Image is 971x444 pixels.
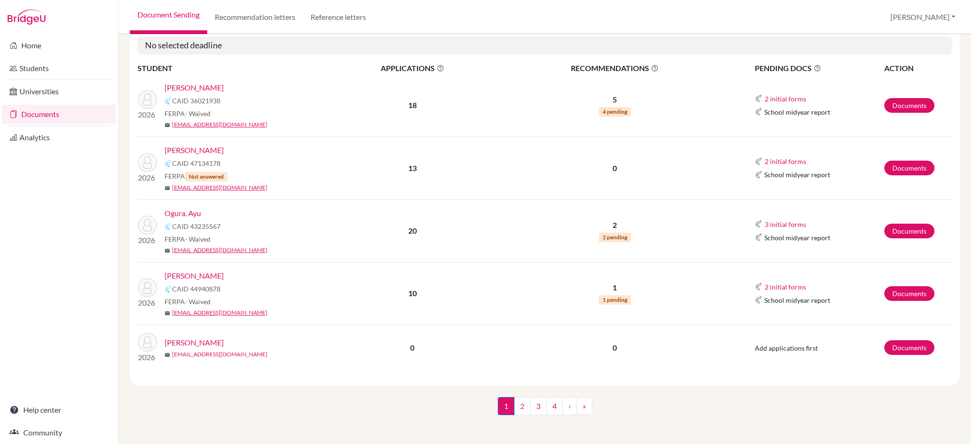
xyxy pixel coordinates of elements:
a: » [577,397,592,415]
p: 2026 [138,109,157,120]
a: [EMAIL_ADDRESS][DOMAIN_NAME] [172,183,267,192]
img: Common App logo [755,108,762,116]
img: Chen, Zack [138,278,157,297]
img: Bridge-U [8,9,46,25]
img: Common App logo [755,95,762,102]
span: RECOMMENDATIONS [498,63,732,74]
span: mail [165,248,170,254]
a: [EMAIL_ADDRESS][DOMAIN_NAME] [172,350,267,359]
th: ACTION [884,62,952,74]
a: Documents [884,98,934,113]
img: Common App logo [755,283,762,290]
img: Aoyama, Liz [138,333,157,352]
span: School midyear report [764,170,830,180]
p: 2 [498,219,732,231]
a: Documents [884,224,934,238]
a: 4 [546,397,563,415]
span: mail [165,352,170,358]
a: Universities [2,82,116,101]
img: Common App logo [165,97,172,105]
img: Common App logo [755,220,762,228]
a: Community [2,423,116,442]
button: [PERSON_NAME] [886,8,960,26]
b: 0 [410,343,414,352]
span: FERPA [165,109,211,118]
button: 2 initial forms [764,281,806,292]
span: CAID 43235567 [172,221,220,231]
p: 0 [498,163,732,174]
a: [PERSON_NAME] [165,337,224,348]
p: 2026 [138,297,157,308]
button: 2 initial forms [764,93,806,104]
img: Common App logo [165,223,172,230]
button: 2 initial forms [764,156,806,167]
a: [PERSON_NAME] [165,270,224,281]
span: CAID 44940878 [172,284,220,294]
span: - Waived [185,298,211,306]
span: School midyear report [764,233,830,243]
b: 10 [408,289,417,298]
span: - Waived [185,235,211,243]
p: 5 [498,94,732,105]
p: 2026 [138,235,157,246]
a: Help center [2,400,116,419]
p: 2026 [138,172,157,183]
span: School midyear report [764,295,830,305]
a: 3 [530,397,547,415]
span: APPLICATIONS [328,63,497,74]
span: Add applications first [755,344,818,352]
span: School midyear report [764,107,830,117]
img: Common App logo [755,234,762,241]
span: 1 pending [599,295,631,305]
th: STUDENT [137,62,327,74]
img: Ogura, Ayu [138,216,157,235]
img: Common App logo [755,171,762,179]
span: 1 [498,397,514,415]
span: CAID 36021938 [172,96,220,106]
b: 20 [408,226,417,235]
a: 2 [514,397,531,415]
a: [PERSON_NAME] [165,145,224,156]
span: FERPA [165,234,211,244]
a: › [562,397,577,415]
span: mail [165,310,170,316]
b: 13 [408,163,417,172]
p: 1 [498,282,732,293]
a: Documents [884,340,934,355]
a: [EMAIL_ADDRESS][DOMAIN_NAME] [172,308,267,317]
a: [PERSON_NAME] [165,82,224,93]
span: PENDING DOCS [755,63,883,74]
img: Common App logo [165,160,172,167]
a: Documents [2,105,116,124]
img: Common App logo [755,158,762,165]
a: Documents [884,286,934,301]
a: Analytics [2,128,116,147]
a: Home [2,36,116,55]
nav: ... [498,397,592,423]
span: 4 pending [599,107,631,117]
span: mail [165,122,170,128]
img: Kuo, Yu Hsuan [138,153,157,172]
span: FERPA [165,171,228,181]
p: 2026 [138,352,157,363]
a: Ogura, Ayu [165,208,201,219]
span: mail [165,185,170,191]
span: CAID 47134178 [172,158,220,168]
a: Documents [884,161,934,175]
button: 3 initial forms [764,219,806,230]
b: 18 [408,100,417,109]
span: Not answered [185,172,228,181]
a: Students [2,59,116,78]
span: - Waived [185,109,211,118]
h5: No selected deadline [137,36,952,54]
span: FERPA [165,297,211,307]
a: [EMAIL_ADDRESS][DOMAIN_NAME] [172,120,267,129]
img: Teoh, Samuel [138,90,157,109]
a: [EMAIL_ADDRESS][DOMAIN_NAME] [172,246,267,254]
p: 0 [498,342,732,353]
img: Common App logo [755,296,762,304]
img: Common App logo [165,285,172,293]
span: 2 pending [599,233,631,242]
